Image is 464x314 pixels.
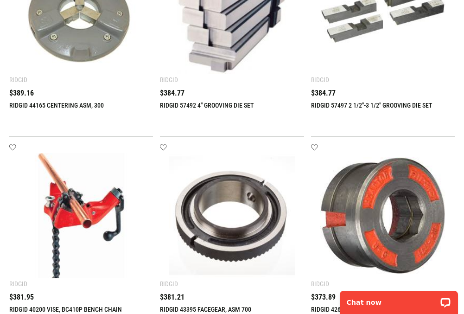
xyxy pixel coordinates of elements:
div: Ridgid [9,280,27,288]
div: Ridgid [160,76,178,83]
span: $384.77 [311,90,336,97]
span: $389.16 [9,90,34,97]
a: RIDGID 44165 CENTERING ASM, 300 [9,102,104,109]
span: $373.89 [311,294,336,301]
div: Ridgid [9,76,27,83]
iframe: LiveChat chat widget [334,285,464,314]
a: RIDGID 57492 4" GROOVING DIE SET [160,102,254,109]
a: RIDGID 57497 2 1/2"-3 1/2" GROOVING DIE SET [311,102,432,109]
a: RIDGID 42605 Adapter for O-R Model 771 [311,306,417,313]
img: RIDGID 40200 VISE, BC410P BENCH CHAIN [19,153,144,278]
span: $384.77 [160,90,184,97]
div: Ridgid [160,280,178,288]
span: $381.21 [160,294,184,301]
img: RIDGID 43395 FACEGEAR, ASM 700 [169,153,294,278]
div: Ridgid [311,76,329,83]
a: RIDGID 43395 FACEGEAR, ASM 700 [160,306,251,313]
div: Ridgid [311,280,329,288]
a: RIDGID 40200 VISE, BC410P BENCH CHAIN [9,306,122,313]
img: RIDGID 42605 Adapter for O-R Model 771 [320,153,445,278]
span: $381.95 [9,294,34,301]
